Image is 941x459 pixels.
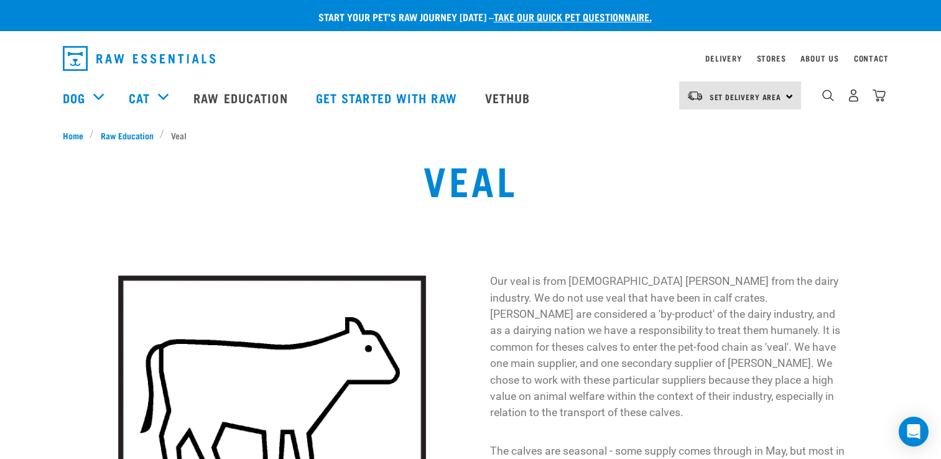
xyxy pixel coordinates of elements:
[424,157,517,202] h1: Veal
[710,95,782,99] span: Set Delivery Area
[63,129,83,142] span: Home
[101,129,154,142] span: Raw Education
[800,56,838,60] a: About Us
[63,46,215,71] img: Raw Essentials Logo
[494,14,652,19] a: take our quick pet questionnaire.
[473,73,546,123] a: Vethub
[181,73,303,123] a: Raw Education
[53,41,889,76] nav: dropdown navigation
[705,56,741,60] a: Delivery
[873,89,886,102] img: home-icon@2x.png
[63,129,90,142] a: Home
[822,90,834,101] img: home-icon-1@2x.png
[94,129,160,142] a: Raw Education
[490,273,846,421] p: Our veal is from [DEMOGRAPHIC_DATA] [PERSON_NAME] from the dairy industry. We do not use veal tha...
[847,89,860,102] img: user.png
[854,56,889,60] a: Contact
[899,417,929,447] div: Open Intercom Messenger
[63,88,85,107] a: Dog
[687,90,703,101] img: van-moving.png
[304,73,473,123] a: Get started with Raw
[63,129,879,142] nav: breadcrumbs
[757,56,786,60] a: Stores
[129,88,150,107] a: Cat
